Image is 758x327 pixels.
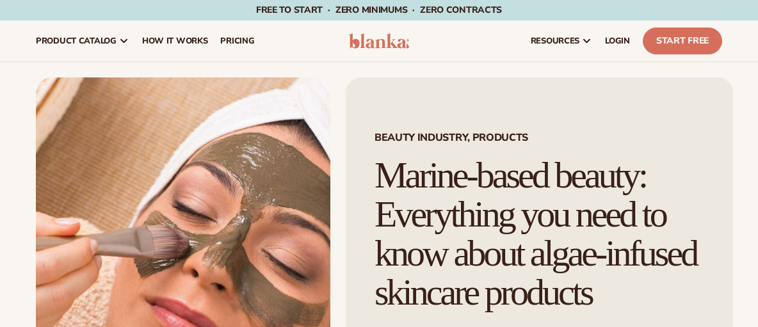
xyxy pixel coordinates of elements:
a: How It Works [136,20,214,61]
a: pricing [214,20,261,61]
span: LOGIN [605,36,630,46]
span: How It Works [142,36,208,46]
span: pricing [220,36,254,46]
a: resources [524,20,599,61]
a: LOGIN [599,20,636,61]
a: Start Free [643,28,722,54]
h1: Marine-based beauty: Everything you need to know about algae-infused skincare products [375,156,704,312]
span: resources [531,36,579,46]
span: Beauty Industry, Products [375,132,704,143]
a: product catalog [29,20,136,61]
span: Free to start · ZERO minimums · ZERO contracts [256,4,502,16]
span: product catalog [36,36,117,46]
img: logo [349,33,409,49]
